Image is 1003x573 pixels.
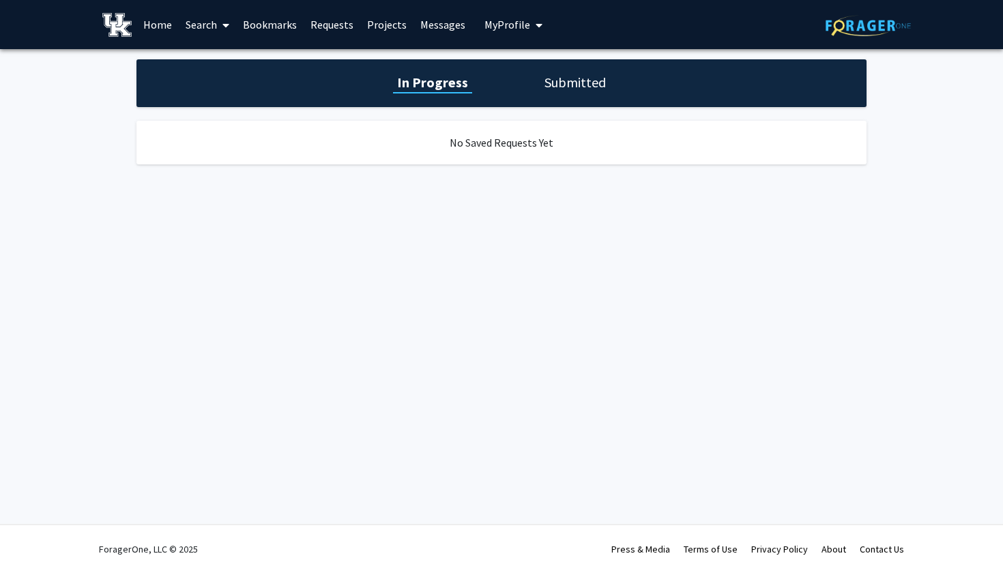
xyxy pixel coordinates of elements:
a: Home [136,1,179,48]
img: ForagerOne Logo [826,15,911,36]
a: Requests [304,1,360,48]
a: Press & Media [611,543,670,555]
img: University of Kentucky Logo [102,13,132,37]
div: No Saved Requests Yet [136,121,867,164]
h1: In Progress [393,73,472,92]
iframe: Chat [10,512,58,563]
a: Search [179,1,236,48]
h1: Submitted [540,73,610,92]
a: Privacy Policy [751,543,808,555]
a: About [822,543,846,555]
a: Bookmarks [236,1,304,48]
span: My Profile [484,18,530,31]
a: Messages [413,1,472,48]
a: Terms of Use [684,543,738,555]
div: ForagerOne, LLC © 2025 [99,525,198,573]
a: Projects [360,1,413,48]
a: Contact Us [860,543,904,555]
